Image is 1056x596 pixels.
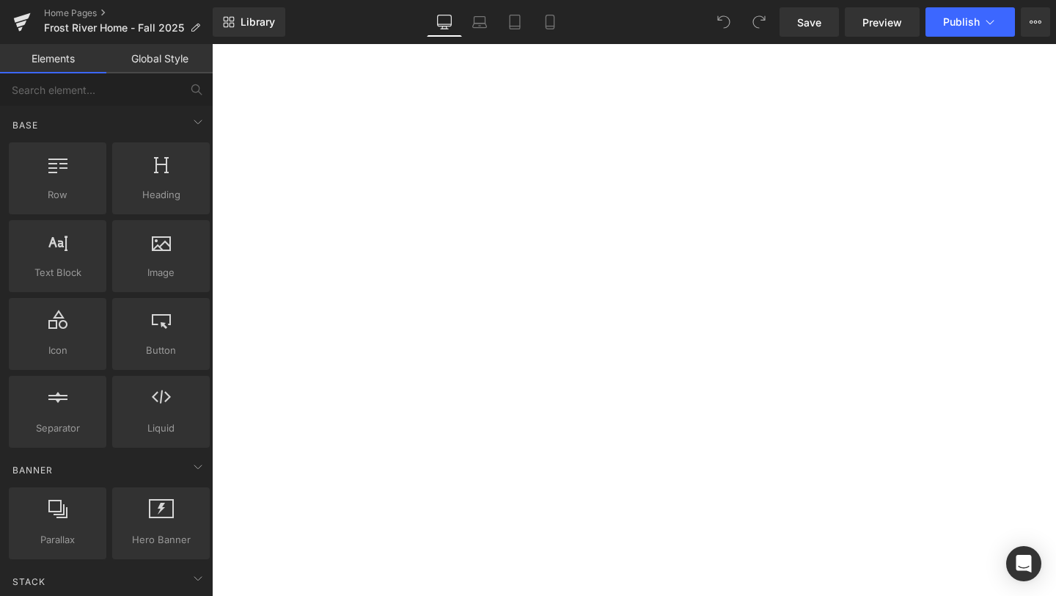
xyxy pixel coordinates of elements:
[11,118,40,132] span: Base
[532,7,568,37] a: Mobile
[44,22,184,34] span: Frost River Home - Fall 2025
[117,532,205,548] span: Hero Banner
[943,16,980,28] span: Publish
[427,7,462,37] a: Desktop
[13,343,102,358] span: Icon
[13,187,102,203] span: Row
[11,575,47,589] span: Stack
[797,15,821,30] span: Save
[117,343,205,358] span: Button
[744,7,774,37] button: Redo
[13,532,102,548] span: Parallax
[497,7,532,37] a: Tablet
[117,265,205,280] span: Image
[925,7,1015,37] button: Publish
[213,7,285,37] a: New Library
[106,44,213,73] a: Global Style
[13,265,102,280] span: Text Block
[44,7,213,19] a: Home Pages
[462,7,497,37] a: Laptop
[845,7,920,37] a: Preview
[117,421,205,436] span: Liquid
[709,7,738,37] button: Undo
[1021,7,1050,37] button: More
[13,421,102,436] span: Separator
[117,187,205,203] span: Heading
[862,15,902,30] span: Preview
[11,463,54,477] span: Banner
[1006,546,1041,581] div: Open Intercom Messenger
[241,15,275,29] span: Library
